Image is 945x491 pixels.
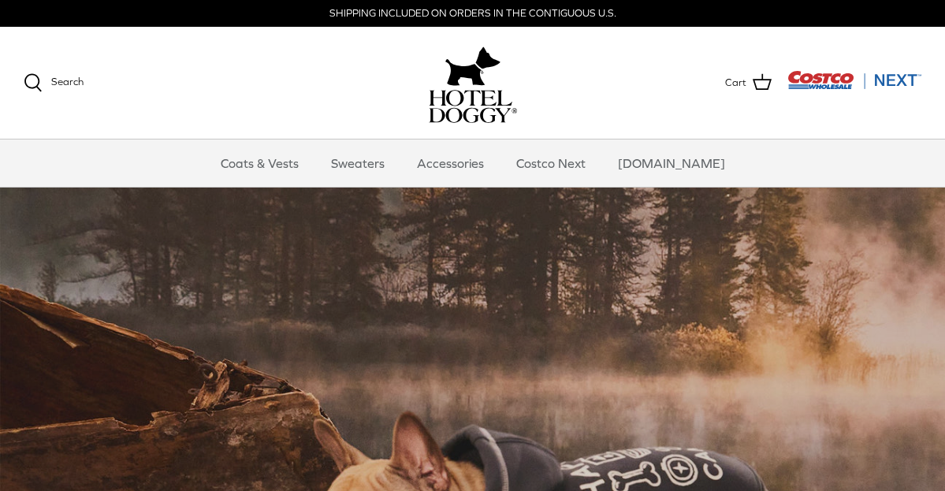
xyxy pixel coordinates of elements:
span: Cart [725,75,746,91]
a: Search [24,73,84,92]
img: hoteldoggy.com [445,43,500,90]
a: Cart [725,73,772,93]
a: [DOMAIN_NAME] [604,139,739,187]
a: Sweaters [317,139,399,187]
a: Costco Next [502,139,600,187]
span: Search [51,76,84,87]
img: hoteldoggycom [429,90,517,123]
a: hoteldoggy.com hoteldoggycom [429,43,517,123]
a: Coats & Vests [206,139,313,187]
a: Visit Costco Next [787,80,921,92]
img: Costco Next [787,70,921,90]
a: Accessories [403,139,498,187]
